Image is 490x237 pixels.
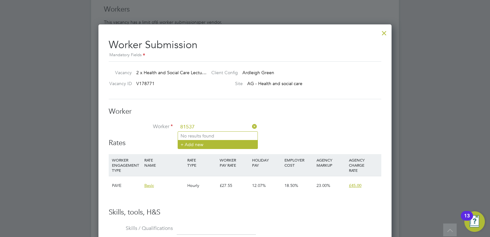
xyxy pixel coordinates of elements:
[109,138,381,148] h3: Rates
[218,154,250,171] div: WORKER PAY RATE
[144,183,154,188] span: Basic
[317,183,330,188] span: 23.00%
[109,52,381,59] div: Mandatory Fields
[218,176,250,195] div: £27.55
[109,107,381,116] h3: Worker
[178,140,258,149] li: + Add new
[349,183,361,188] span: £45.00
[464,211,485,232] button: Open Resource Center, 13 new notifications
[247,81,302,86] span: AG - Health and social care
[110,154,143,176] div: WORKER ENGAGEMENT TYPE
[110,176,143,195] div: PAYE
[109,123,173,130] label: Worker
[283,154,315,171] div: EMPLOYER COST
[106,70,132,75] label: Vacancy
[186,154,218,171] div: RATE TYPE
[284,183,298,188] span: 18.50%
[178,132,258,140] li: No results found
[178,122,257,132] input: Search for...
[206,70,238,75] label: Client Config
[106,81,132,86] label: Vacancy ID
[143,154,186,171] div: RATE NAME
[136,81,155,86] span: V178771
[206,81,243,86] label: Site
[315,154,347,171] div: AGENCY MARKUP
[250,154,283,171] div: HOLIDAY PAY
[109,33,381,59] h2: Worker Submission
[186,176,218,195] div: Hourly
[464,216,470,224] div: 13
[109,208,381,217] h3: Skills, tools, H&S
[242,70,274,75] span: Ardleigh Green
[109,225,173,232] label: Skills / Qualifications
[252,183,266,188] span: 12.07%
[136,70,207,75] span: 2 x Health and Social Care Lectu…
[347,154,380,176] div: AGENCY CHARGE RATE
